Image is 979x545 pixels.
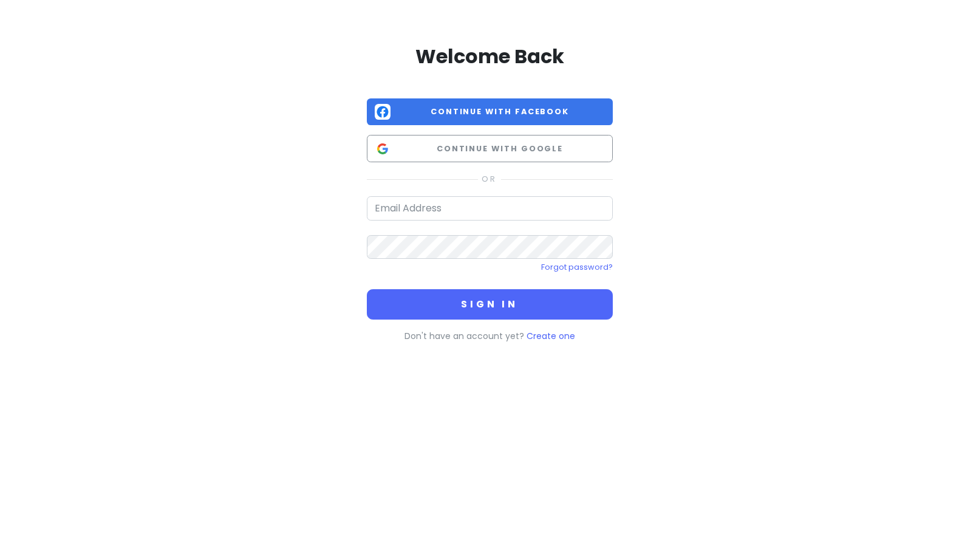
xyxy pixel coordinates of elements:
[367,98,613,126] button: Continue with Facebook
[367,44,613,69] h2: Welcome Back
[395,106,605,118] span: Continue with Facebook
[367,329,613,343] p: Don't have an account yet?
[375,141,391,157] img: Google logo
[395,143,605,155] span: Continue with Google
[367,135,613,162] button: Continue with Google
[375,104,391,120] img: Facebook logo
[367,196,613,221] input: Email Address
[541,262,613,272] a: Forgot password?
[367,289,613,320] button: Sign in
[527,330,575,342] a: Create one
